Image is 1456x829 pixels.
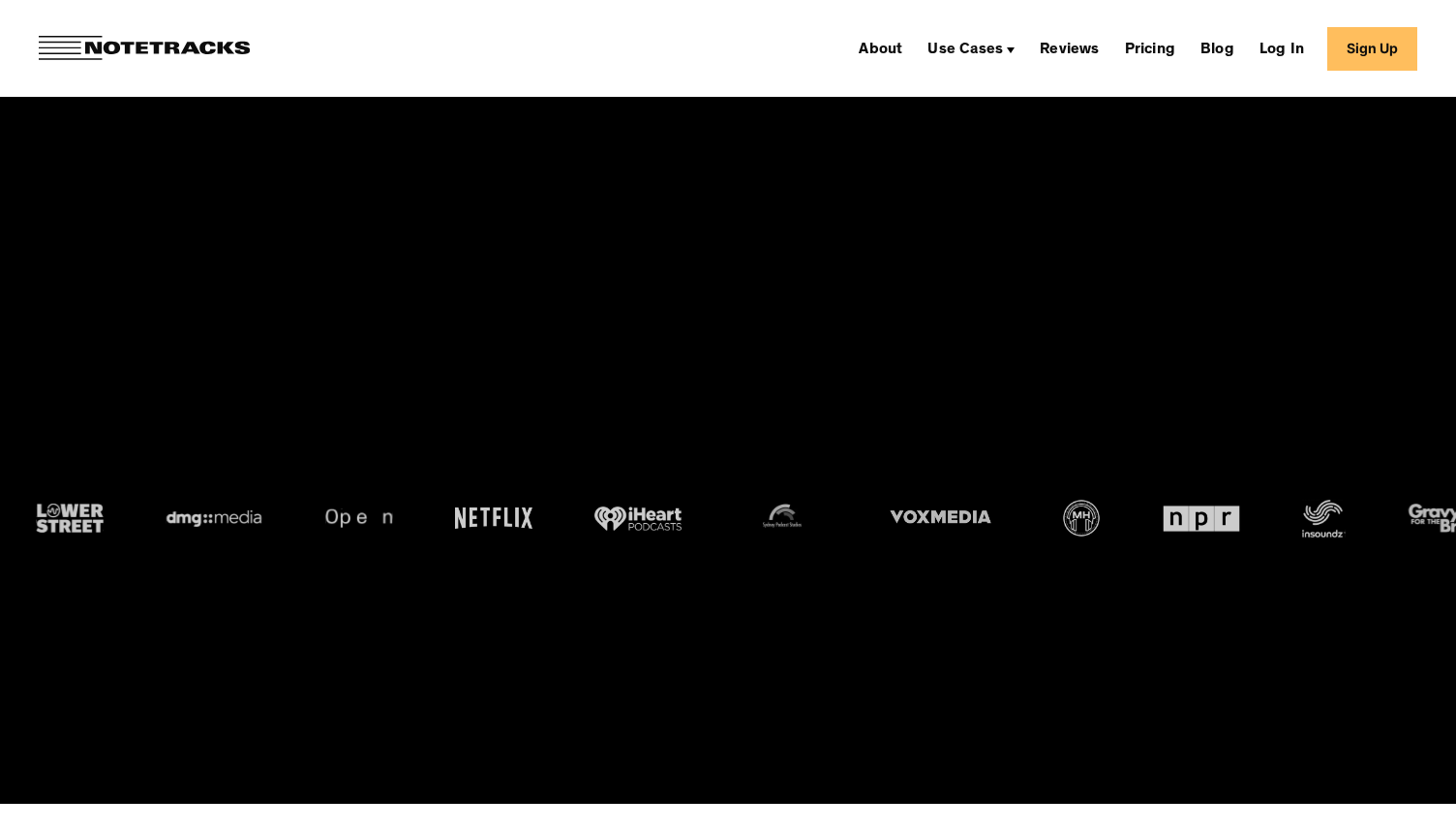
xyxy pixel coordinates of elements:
[927,43,1003,58] div: Use Cases
[1032,33,1107,64] a: Reviews
[1117,33,1183,64] a: Pricing
[1252,33,1312,64] a: Log In
[1327,27,1417,71] a: Sign Up
[851,33,910,64] a: About
[1193,33,1242,64] a: Blog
